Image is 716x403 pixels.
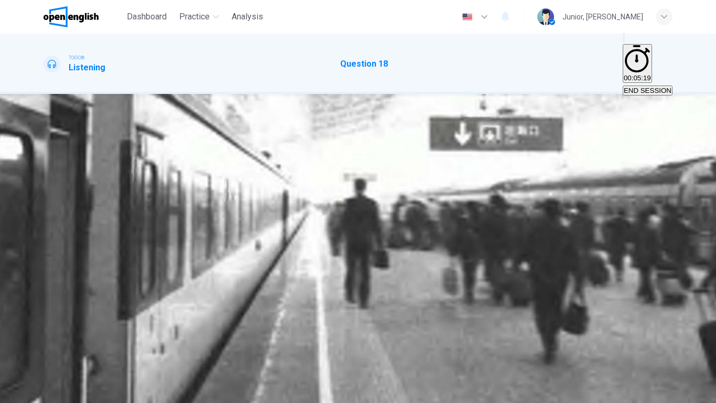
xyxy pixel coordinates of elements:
img: OpenEnglish logo [44,6,99,27]
span: TOEIC® [69,54,84,61]
img: en [461,13,474,21]
div: Hide [623,44,672,84]
div: Junior, [PERSON_NAME] [562,10,643,23]
span: Practice [179,10,210,23]
h1: Listening [69,61,105,74]
button: Practice [175,7,223,26]
button: 00:05:19 [623,44,652,83]
img: Profile picture [537,8,554,25]
button: END SESSION [623,86,672,96]
a: OpenEnglish logo [44,6,123,27]
button: Dashboard [123,7,171,26]
button: Analysis [227,7,267,26]
span: END SESSION [624,87,671,94]
h1: Question 18 [340,58,388,70]
span: Dashboard [127,10,167,23]
span: 00:05:19 [624,74,651,82]
span: Analysis [232,10,263,23]
div: Mute [623,31,672,44]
